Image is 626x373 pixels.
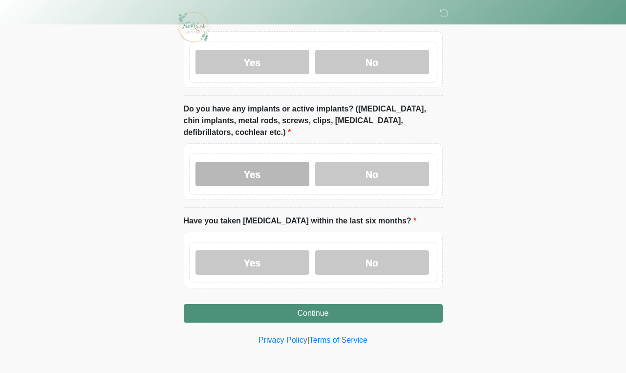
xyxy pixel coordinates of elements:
[184,103,443,138] label: Do you have any implants or active implants? ([MEDICAL_DATA], chin implants, metal rods, screws, ...
[315,50,429,74] label: No
[195,250,309,275] label: Yes
[307,336,309,344] a: |
[309,336,367,344] a: Terms of Service
[184,215,417,227] label: Have you taken [MEDICAL_DATA] within the last six months?
[259,336,307,344] a: Privacy Policy
[315,162,429,186] label: No
[315,250,429,275] label: No
[174,7,213,46] img: Fresh Look by Eva Logo
[184,304,443,323] button: Continue
[195,50,309,74] label: Yes
[195,162,309,186] label: Yes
